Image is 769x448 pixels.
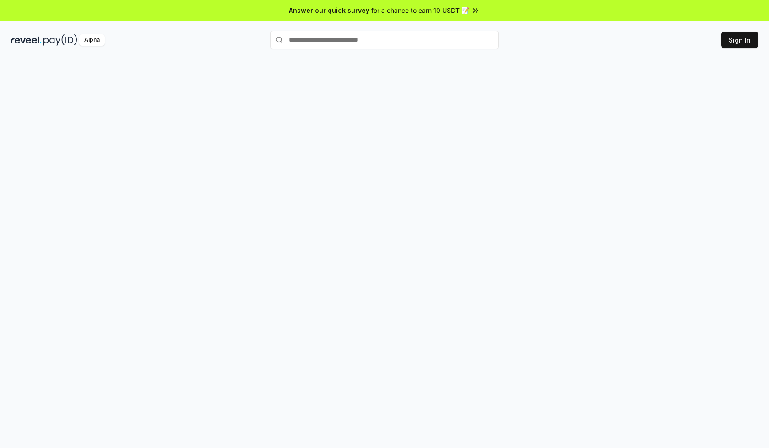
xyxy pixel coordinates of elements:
[43,34,77,46] img: pay_id
[371,5,469,15] span: for a chance to earn 10 USDT 📝
[79,34,105,46] div: Alpha
[289,5,369,15] span: Answer our quick survey
[11,34,42,46] img: reveel_dark
[721,32,758,48] button: Sign In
